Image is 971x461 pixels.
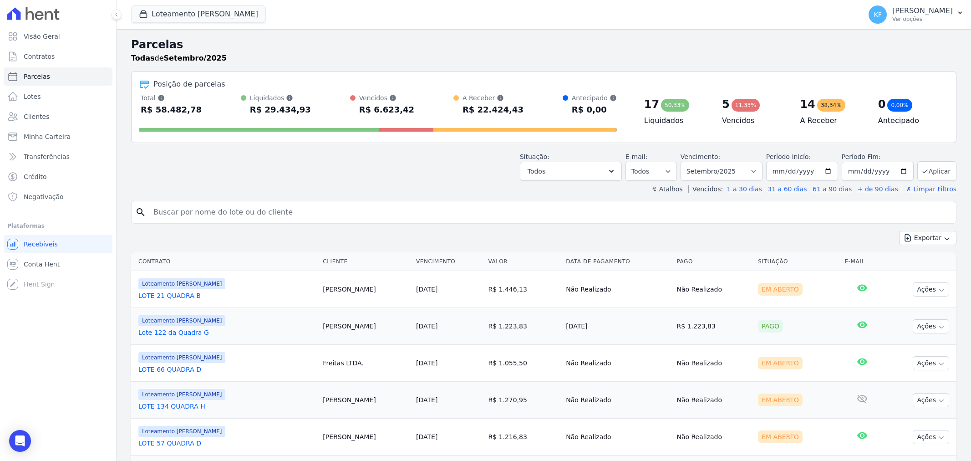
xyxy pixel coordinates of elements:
[722,115,785,126] h4: Vencidos
[24,132,71,141] span: Minha Carteira
[892,15,953,23] p: Ver opções
[153,79,225,90] div: Posição de parcelas
[24,152,70,161] span: Transferências
[768,185,807,193] a: 31 a 60 dias
[24,172,47,181] span: Crédito
[138,291,315,300] a: LOTE 21 QUADRA B
[463,102,524,117] div: R$ 22.424,43
[673,308,754,345] td: R$ 1.223,83
[416,323,437,330] a: [DATE]
[359,93,414,102] div: Vencidos
[913,319,949,333] button: Ações
[754,252,841,271] th: Situação
[141,102,202,117] div: R$ 58.482,78
[651,185,682,193] label: ↯ Atalhos
[800,97,815,112] div: 14
[24,72,50,81] span: Parcelas
[528,166,545,177] span: Todos
[463,93,524,102] div: A Receber
[4,255,112,273] a: Conta Hent
[164,54,227,62] strong: Setembro/2025
[858,185,898,193] a: + de 90 dias
[4,188,112,206] a: Negativação
[681,153,720,160] label: Vencimento:
[842,152,914,162] label: Período Fim:
[892,6,953,15] p: [PERSON_NAME]
[913,282,949,297] button: Ações
[913,430,949,444] button: Ações
[319,419,412,456] td: [PERSON_NAME]
[817,99,845,112] div: 38,34%
[484,308,562,345] td: R$ 1.223,83
[562,308,673,345] td: [DATE]
[727,185,762,193] a: 1 a 30 dias
[520,153,549,160] label: Situação:
[319,271,412,308] td: [PERSON_NAME]
[319,345,412,382] td: Freitas LTDA.
[148,203,952,221] input: Buscar por nome do lote ou do cliente
[9,430,31,452] div: Open Intercom Messenger
[562,271,673,308] td: Não Realizado
[24,260,60,269] span: Conta Hent
[520,162,622,181] button: Todos
[416,433,437,441] a: [DATE]
[250,102,311,117] div: R$ 29.434,93
[841,252,883,271] th: E-mail
[4,168,112,186] a: Crédito
[673,382,754,419] td: Não Realizado
[4,87,112,106] a: Lotes
[732,99,760,112] div: 11,33%
[4,47,112,66] a: Contratos
[484,419,562,456] td: R$ 1.216,83
[562,382,673,419] td: Não Realizado
[572,93,617,102] div: Antecipado
[138,389,225,400] span: Loteamento [PERSON_NAME]
[7,220,109,231] div: Plataformas
[24,32,60,41] span: Visão Geral
[800,115,863,126] h4: A Receber
[562,419,673,456] td: Não Realizado
[917,161,956,181] button: Aplicar
[644,115,707,126] h4: Liquidados
[887,99,912,112] div: 0,00%
[562,252,673,271] th: Data de Pagamento
[416,359,437,367] a: [DATE]
[359,102,414,117] div: R$ 6.623,42
[766,153,811,160] label: Período Inicío:
[131,5,266,23] button: Loteamento [PERSON_NAME]
[813,185,852,193] a: 61 a 90 dias
[135,207,146,218] i: search
[758,430,803,443] div: Em Aberto
[913,356,949,370] button: Ações
[484,382,562,419] td: R$ 1.270,95
[141,93,202,102] div: Total
[758,357,803,369] div: Em Aberto
[673,271,754,308] td: Não Realizado
[899,231,956,245] button: Exportar
[138,315,225,326] span: Loteamento [PERSON_NAME]
[319,382,412,419] td: [PERSON_NAME]
[4,148,112,166] a: Transferências
[24,192,64,201] span: Negativação
[722,97,730,112] div: 5
[484,271,562,308] td: R$ 1.446,13
[131,53,227,64] p: de
[412,252,484,271] th: Vencimento
[661,99,689,112] div: 50,33%
[878,115,941,126] h4: Antecipado
[131,54,155,62] strong: Todas
[484,345,562,382] td: R$ 1.055,50
[625,153,648,160] label: E-mail:
[250,93,311,102] div: Liquidados
[131,252,319,271] th: Contrato
[861,2,971,27] button: KF [PERSON_NAME] Ver opções
[902,185,956,193] a: ✗ Limpar Filtros
[138,402,315,411] a: LOTE 134 QUADRA H
[673,252,754,271] th: Pago
[319,252,412,271] th: Cliente
[562,345,673,382] td: Não Realizado
[24,240,58,249] span: Recebíveis
[688,185,723,193] label: Vencidos:
[319,308,412,345] td: [PERSON_NAME]
[138,278,225,289] span: Loteamento [PERSON_NAME]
